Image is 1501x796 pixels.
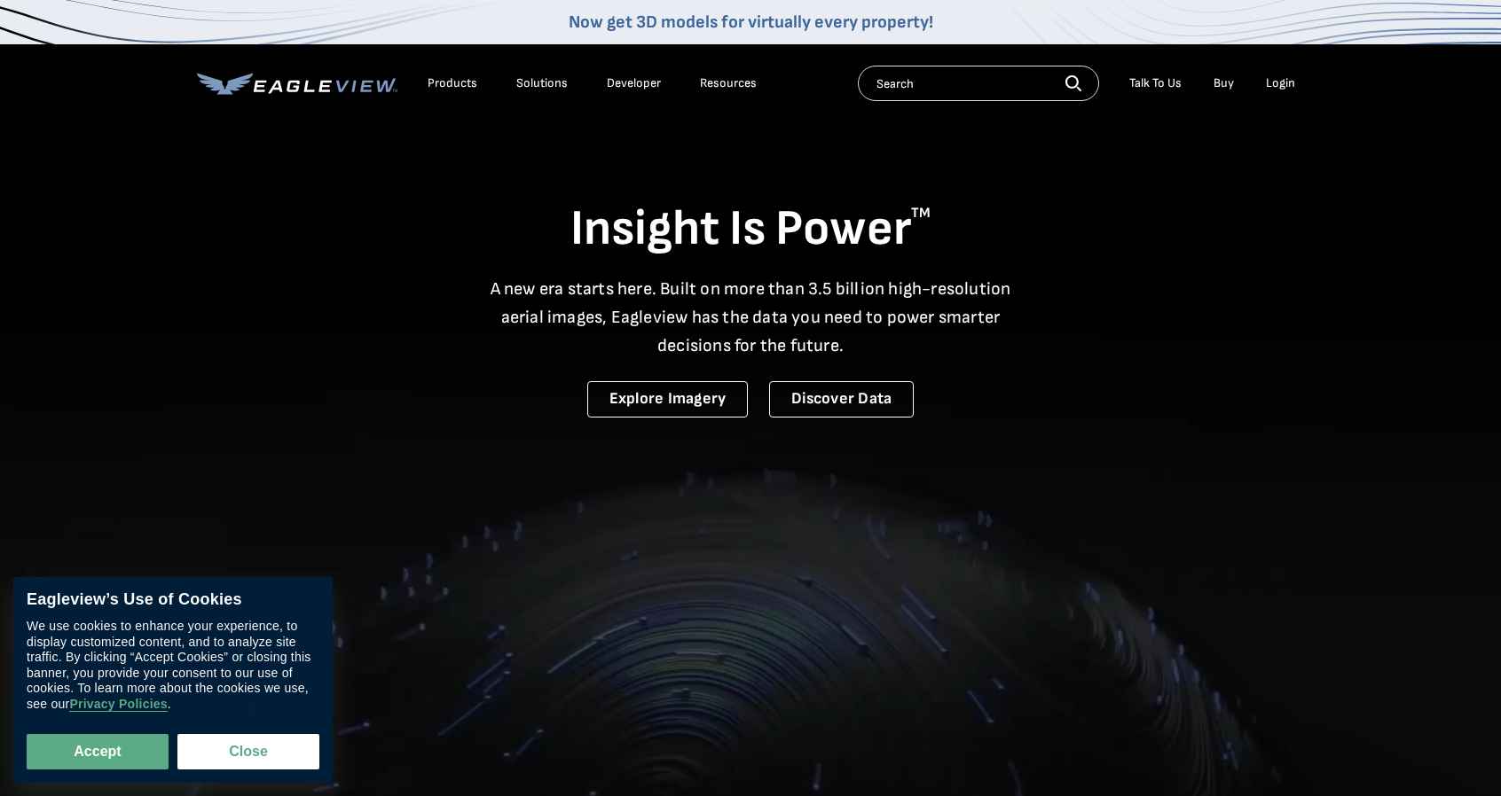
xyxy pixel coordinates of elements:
[769,381,914,418] a: Discover Data
[27,619,319,712] div: We use cookies to enhance your experience, to display customized content, and to analyze site tra...
[428,75,477,91] div: Products
[700,75,757,91] div: Resources
[911,205,931,222] sup: TM
[479,275,1022,360] p: A new era starts here. Built on more than 3.5 billion high-resolution aerial images, Eagleview ha...
[27,734,169,769] button: Accept
[27,590,319,610] div: Eagleview’s Use of Cookies
[1129,75,1182,91] div: Talk To Us
[516,75,568,91] div: Solutions
[1214,75,1234,91] a: Buy
[587,381,749,418] a: Explore Imagery
[177,734,319,769] button: Close
[1266,75,1295,91] div: Login
[569,12,933,33] a: Now get 3D models for virtually every property!
[197,199,1304,261] h1: Insight Is Power
[607,75,661,91] a: Developer
[858,66,1099,101] input: Search
[69,697,167,712] a: Privacy Policies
